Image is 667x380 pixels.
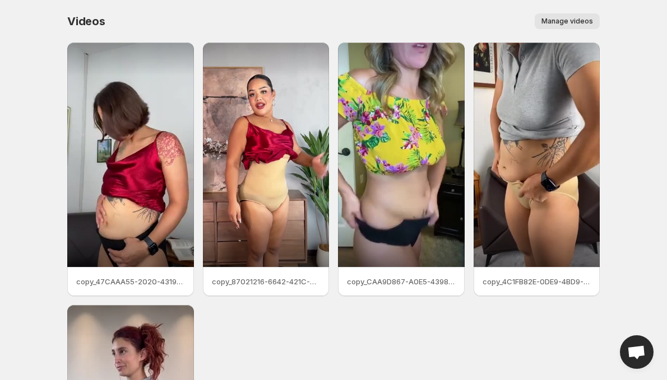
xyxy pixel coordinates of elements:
[347,276,456,287] p: copy_CAA9D867-A0E5-4398-8CFF-28D97E5E511F-ezgifcom-mute-video
[76,276,185,287] p: copy_47CAAA55-2020-4319-A89A-40FF1329719C-ezgifcom-mute-video
[212,276,321,287] p: copy_87021216-6642-421C-A2A9-94037F65B923-ezgifcom-resize-video
[67,15,105,28] span: Videos
[483,276,591,287] p: copy_4C1FB82E-0DE9-4BD9-ADF6-E22F1DC87983-ezgifcom-mute-video
[620,335,654,369] div: Open chat
[541,17,593,26] span: Manage videos
[535,13,600,29] button: Manage videos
